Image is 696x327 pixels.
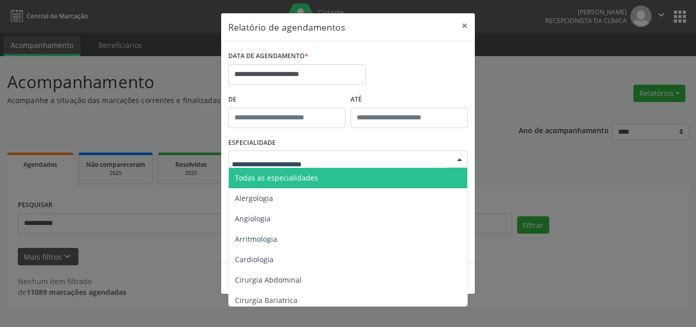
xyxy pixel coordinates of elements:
label: De [228,92,345,108]
span: Cardiologia [235,255,274,264]
span: Angiologia [235,214,271,223]
span: Arritmologia [235,234,277,244]
button: Close [454,13,475,38]
label: ESPECIALIDADE [228,135,276,151]
span: Todas as especialidades [235,173,318,183]
label: DATA DE AGENDAMENTO [228,48,308,64]
span: Alergologia [235,193,273,203]
span: Cirurgia Bariatrica [235,295,298,305]
h5: Relatório de agendamentos [228,20,345,34]
span: Cirurgia Abdominal [235,275,302,285]
label: ATÉ [351,92,468,108]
